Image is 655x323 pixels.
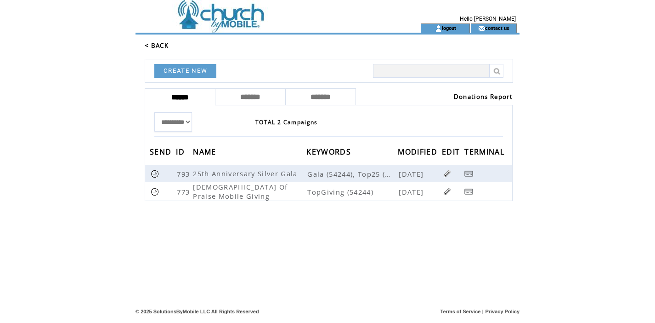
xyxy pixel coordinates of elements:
[440,309,481,314] a: Terms of Service
[145,41,169,50] a: < BACK
[154,64,216,78] a: CREATE NEW
[176,149,187,154] a: ID
[485,25,509,31] a: contact us
[442,25,456,31] a: logout
[399,187,426,196] span: [DATE]
[307,187,397,196] span: TopGiving (54244)
[482,309,484,314] span: |
[177,169,192,179] span: 793
[255,118,318,126] span: TOTAL 2 Campaigns
[150,144,174,161] span: SEND
[485,309,519,314] a: Privacy Policy
[442,144,462,161] span: EDIT
[193,144,218,161] span: NAME
[177,187,192,196] span: 773
[176,144,187,161] span: ID
[435,25,442,32] img: account_icon.gif
[398,149,440,154] a: MODIFIED
[193,169,299,178] span: 25th Anniversary Silver Gala
[306,149,353,154] a: KEYWORDS
[460,16,516,22] span: Hello [PERSON_NAME]
[478,25,485,32] img: contact_us_icon.gif
[464,144,507,161] span: TERMINAL
[306,144,353,161] span: KEYWORDS
[398,144,440,161] span: MODIFIED
[193,149,218,154] a: NAME
[136,309,259,314] span: © 2025 SolutionsByMobile LLC All Rights Reserved
[454,92,513,101] a: Donations Report
[307,169,397,179] span: Gala (54244), Top25 (54244)
[399,169,426,179] span: [DATE]
[193,182,288,201] span: [DEMOGRAPHIC_DATA] Of Praise Mobile Giving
